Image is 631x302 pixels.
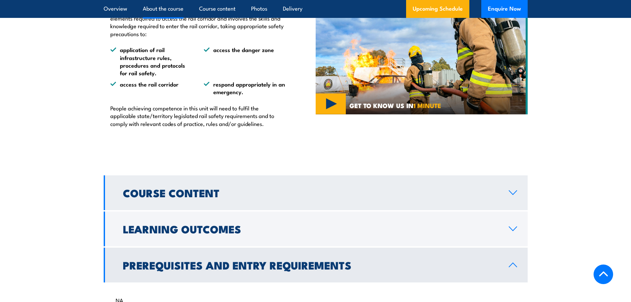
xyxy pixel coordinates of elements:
[123,260,498,270] h2: Prerequisites and Entry Requirements
[413,100,441,110] strong: 1 MINUTE
[104,175,528,210] a: Course Content
[349,102,441,108] span: GET TO KNOW US IN
[123,188,498,197] h2: Course Content
[104,211,528,246] a: Learning Outcomes
[123,224,498,233] h2: Learning Outcomes
[110,104,285,127] p: People achieving competence in this unit will need to fulfil the applicable state/territory legis...
[104,248,528,282] a: Prerequisites and Entry Requirements
[110,7,285,38] p: Commonly referred to as 'SARC'', this unit covers all of the safety elements required to access t...
[110,80,192,96] li: access the rail corridor
[204,46,285,77] li: access the danger zone
[204,80,285,96] li: respond appropriately in an emergency.
[110,46,192,77] li: application of rail infrastructure rules, procedures and protocols for rail safety.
